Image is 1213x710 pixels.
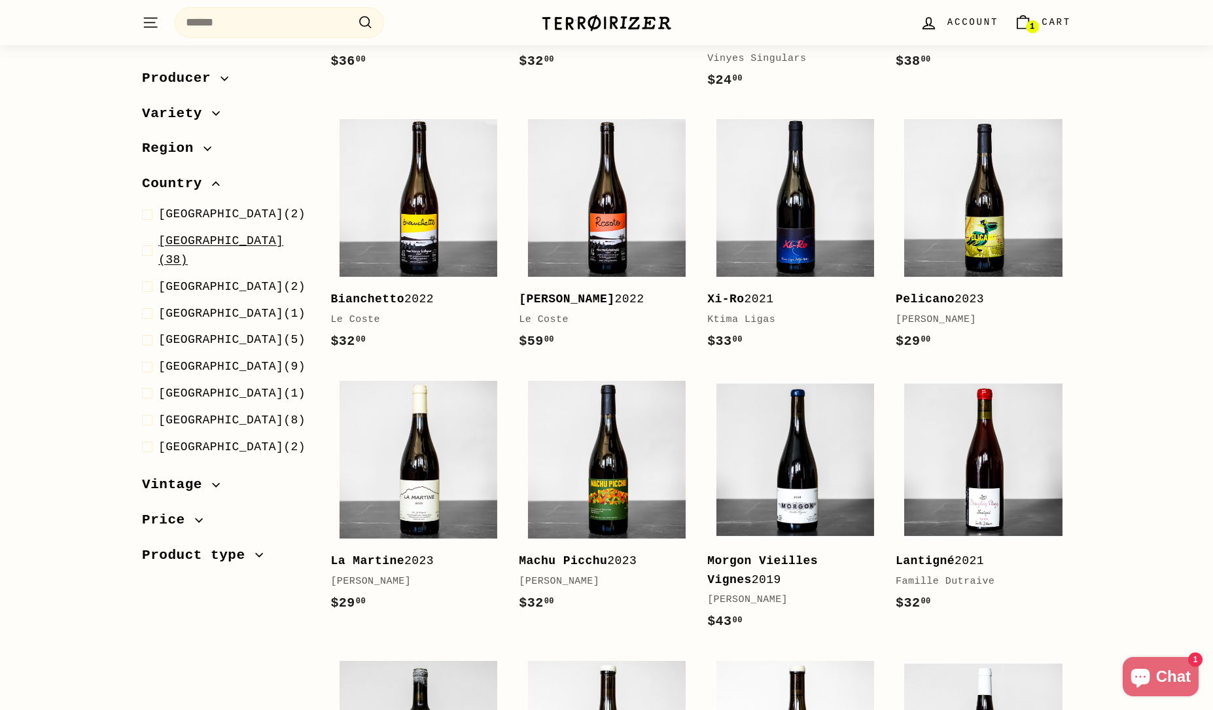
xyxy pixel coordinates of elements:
[733,335,743,344] sup: 00
[519,312,681,328] div: Le Coste
[896,111,1071,365] a: Pelicano2023[PERSON_NAME]
[896,372,1071,626] a: Lantigné2021Famille Dutraive
[733,74,743,83] sup: 00
[519,293,614,306] b: [PERSON_NAME]
[142,169,309,205] button: Country
[733,616,743,625] sup: 00
[1042,15,1071,29] span: Cart
[330,111,506,365] a: Bianchetto2022Le Coste
[158,411,306,430] span: (8)
[142,509,195,531] span: Price
[707,111,883,365] a: Xi-Ro2021Ktima Ligas
[896,334,931,349] span: $29
[707,290,870,309] div: 2021
[921,55,930,64] sup: 00
[142,134,309,169] button: Region
[519,111,694,365] a: [PERSON_NAME]2022Le Coste
[142,544,255,567] span: Product type
[158,330,306,349] span: (5)
[158,234,283,247] span: [GEOGRAPHIC_DATA]
[912,3,1006,42] a: Account
[158,280,283,293] span: [GEOGRAPHIC_DATA]
[1006,3,1079,42] a: Cart
[142,137,203,160] span: Region
[896,293,955,306] b: Pelicano
[158,357,306,376] span: (9)
[142,99,309,135] button: Variety
[142,173,212,195] span: Country
[330,54,366,69] span: $36
[707,334,743,349] span: $33
[519,574,681,590] div: [PERSON_NAME]
[330,552,493,571] div: 2023
[896,595,931,611] span: $32
[330,574,493,590] div: [PERSON_NAME]
[158,205,306,224] span: (2)
[519,334,554,349] span: $59
[158,360,283,373] span: [GEOGRAPHIC_DATA]
[158,277,306,296] span: (2)
[142,470,309,506] button: Vintage
[142,541,309,577] button: Product type
[356,597,366,606] sup: 00
[142,506,309,541] button: Price
[330,372,506,626] a: La Martine2023[PERSON_NAME]
[330,312,493,328] div: Le Coste
[544,55,554,64] sup: 00
[707,312,870,328] div: Ktima Ligas
[330,293,404,306] b: Bianchetto
[142,474,212,496] span: Vintage
[330,554,404,567] b: La Martine
[1119,657,1203,700] inbox-online-store-chat: Shopify online store chat
[330,595,366,611] span: $29
[158,384,306,403] span: (1)
[330,334,366,349] span: $32
[519,595,554,611] span: $32
[519,552,681,571] div: 2023
[544,597,554,606] sup: 00
[707,293,744,306] b: Xi-Ro
[158,440,283,453] span: [GEOGRAPHIC_DATA]
[896,290,1058,309] div: 2023
[707,614,743,629] span: $43
[947,15,998,29] span: Account
[519,290,681,309] div: 2022
[158,414,283,427] span: [GEOGRAPHIC_DATA]
[896,554,955,567] b: Lantigné
[158,387,283,400] span: [GEOGRAPHIC_DATA]
[544,335,554,344] sup: 00
[142,103,212,125] span: Variety
[1030,22,1034,31] span: 1
[896,312,1058,328] div: [PERSON_NAME]
[142,67,220,90] span: Producer
[707,552,870,590] div: 2019
[921,335,930,344] sup: 00
[158,304,306,323] span: (1)
[330,290,493,309] div: 2022
[707,554,818,586] b: Morgon Vieilles Vignes
[142,64,309,99] button: Producer
[519,54,554,69] span: $32
[707,51,870,67] div: Vinyes Singulars
[896,574,1058,590] div: Famille Dutraive
[519,372,694,626] a: Machu Picchu2023[PERSON_NAME]
[707,73,743,88] span: $24
[896,54,931,69] span: $38
[158,438,306,457] span: (2)
[921,597,930,606] sup: 00
[158,207,283,221] span: [GEOGRAPHIC_DATA]
[158,333,283,346] span: [GEOGRAPHIC_DATA]
[519,554,607,567] b: Machu Picchu
[158,307,283,320] span: [GEOGRAPHIC_DATA]
[707,372,883,645] a: Morgon Vieilles Vignes2019[PERSON_NAME]
[356,335,366,344] sup: 00
[707,592,870,608] div: [PERSON_NAME]
[158,232,309,270] span: (38)
[896,552,1058,571] div: 2021
[356,55,366,64] sup: 00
